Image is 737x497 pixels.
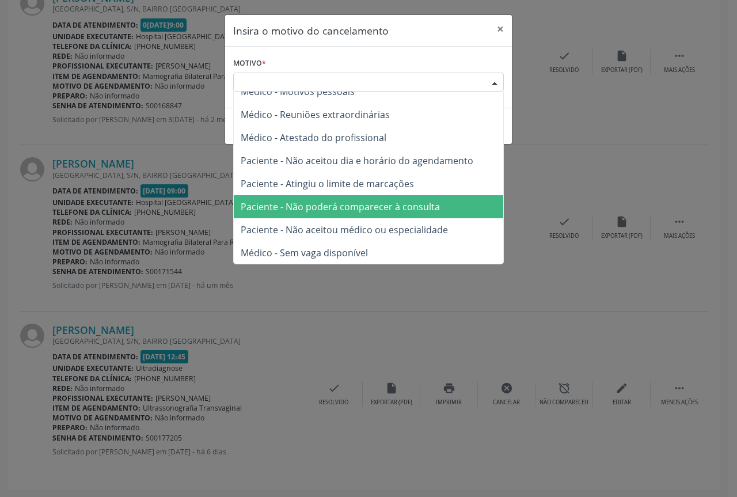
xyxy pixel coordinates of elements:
span: Médico - Sem vaga disponível [241,246,368,259]
span: Médico - Reuniões extraordinárias [241,108,390,121]
span: Paciente - Não aceitou dia e horário do agendamento [241,154,473,167]
span: Paciente - Não poderá comparecer à consulta [241,200,440,213]
span: Paciente - Não aceitou médico ou especialidade [241,223,448,236]
button: Close [489,15,512,43]
label: Motivo [233,55,266,73]
span: Médico - Atestado do profissional [241,131,386,144]
h5: Insira o motivo do cancelamento [233,23,389,38]
span: Paciente - Atingiu o limite de marcações [241,177,414,190]
span: Médico - Motivos pessoais [241,85,355,98]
